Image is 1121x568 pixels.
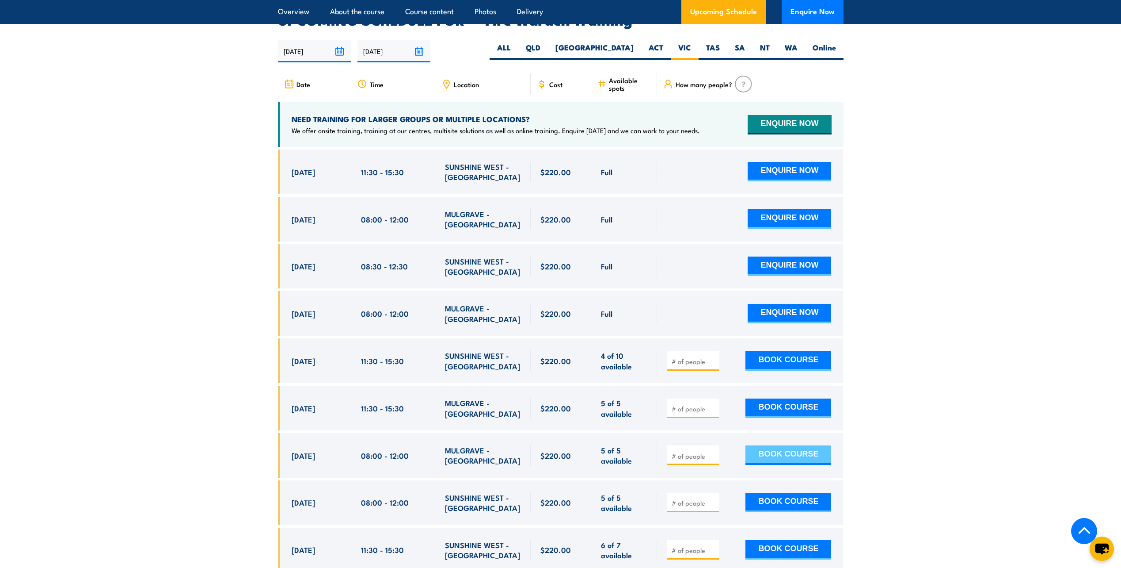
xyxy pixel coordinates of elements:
[361,308,409,319] span: 08:00 - 12:00
[745,351,831,371] button: BOOK COURSE
[748,115,831,134] button: ENQUIRE NOW
[699,42,727,60] label: TAS
[777,42,805,60] label: WA
[748,257,831,276] button: ENQUIRE NOW
[445,445,521,466] span: MULGRAVE - [GEOGRAPHIC_DATA]
[540,261,571,271] span: $220.00
[540,450,571,461] span: $220.00
[752,42,777,60] label: NT
[278,13,844,26] h2: UPCOMING SCHEDULE FOR - "Fire Warden Training"
[292,167,315,177] span: [DATE]
[672,499,716,507] input: # of people
[727,42,752,60] label: SA
[540,545,571,555] span: $220.00
[292,403,315,413] span: [DATE]
[357,40,430,62] input: To date
[361,497,409,507] span: 08:00 - 12:00
[361,261,408,271] span: 08:30 - 12:30
[370,81,384,88] span: Time
[601,350,647,371] span: 4 of 10 available
[361,356,404,366] span: 11:30 - 15:30
[601,398,647,418] span: 5 of 5 available
[601,261,612,271] span: Full
[445,256,521,277] span: SUNSHINE WEST - [GEOGRAPHIC_DATA]
[361,167,404,177] span: 11:30 - 15:30
[454,81,479,88] span: Location
[601,214,612,224] span: Full
[745,445,831,465] button: BOOK COURSE
[601,308,612,319] span: Full
[292,214,315,224] span: [DATE]
[609,77,651,92] span: Available spots
[672,404,716,413] input: # of people
[296,81,310,88] span: Date
[540,308,571,319] span: $220.00
[805,42,844,60] label: Online
[601,167,612,177] span: Full
[445,492,521,513] span: SUNSHINE WEST - [GEOGRAPHIC_DATA]
[518,42,548,60] label: QLD
[445,540,521,560] span: SUNSHINE WEST - [GEOGRAPHIC_DATA]
[540,167,571,177] span: $220.00
[540,497,571,507] span: $220.00
[361,545,404,555] span: 11:30 - 15:30
[641,42,671,60] label: ACT
[292,545,315,555] span: [DATE]
[540,214,571,224] span: $220.00
[745,540,831,560] button: BOOK COURSE
[748,162,831,181] button: ENQUIRE NOW
[748,209,831,229] button: ENQUIRE NOW
[745,493,831,512] button: BOOK COURSE
[292,261,315,271] span: [DATE]
[671,42,699,60] label: VIC
[672,546,716,555] input: # of people
[445,303,521,324] span: MULGRAVE - [GEOGRAPHIC_DATA]
[745,399,831,418] button: BOOK COURSE
[601,445,647,466] span: 5 of 5 available
[1090,537,1114,561] button: chat-button
[361,450,409,461] span: 08:00 - 12:00
[445,161,521,182] span: SUNSHINE WEST - [GEOGRAPHIC_DATA]
[361,403,404,413] span: 11:30 - 15:30
[548,42,641,60] label: [GEOGRAPHIC_DATA]
[361,214,409,224] span: 08:00 - 12:00
[672,452,716,461] input: # of people
[676,81,732,88] span: How many people?
[601,540,647,560] span: 6 of 7 available
[445,209,521,230] span: MULGRAVE - [GEOGRAPHIC_DATA]
[278,40,351,62] input: From date
[292,126,700,135] p: We offer onsite training, training at our centres, multisite solutions as well as online training...
[490,42,518,60] label: ALL
[445,398,521,418] span: MULGRAVE - [GEOGRAPHIC_DATA]
[292,356,315,366] span: [DATE]
[540,403,571,413] span: $220.00
[601,492,647,513] span: 5 of 5 available
[292,497,315,507] span: [DATE]
[672,357,716,366] input: # of people
[292,450,315,461] span: [DATE]
[292,308,315,319] span: [DATE]
[292,114,700,124] h4: NEED TRAINING FOR LARGER GROUPS OR MULTIPLE LOCATIONS?
[540,356,571,366] span: $220.00
[445,350,521,371] span: SUNSHINE WEST - [GEOGRAPHIC_DATA]
[549,81,562,88] span: Cost
[748,304,831,323] button: ENQUIRE NOW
